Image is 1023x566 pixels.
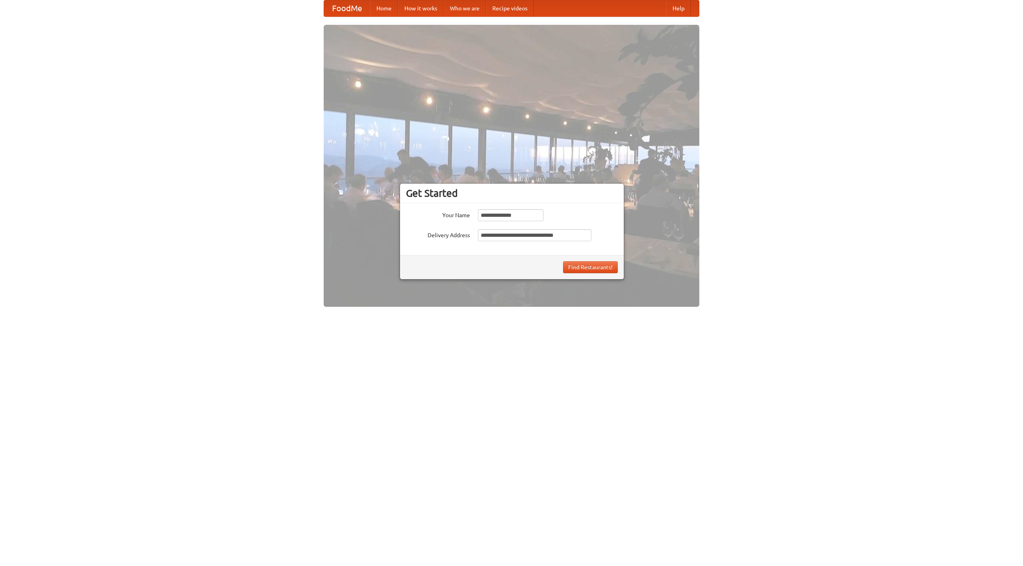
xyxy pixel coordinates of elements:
h3: Get Started [406,187,618,199]
label: Delivery Address [406,229,470,239]
a: How it works [398,0,444,16]
a: Recipe videos [486,0,534,16]
a: Who we are [444,0,486,16]
label: Your Name [406,209,470,219]
a: FoodMe [324,0,370,16]
a: Help [666,0,691,16]
a: Home [370,0,398,16]
button: Find Restaurants! [563,261,618,273]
